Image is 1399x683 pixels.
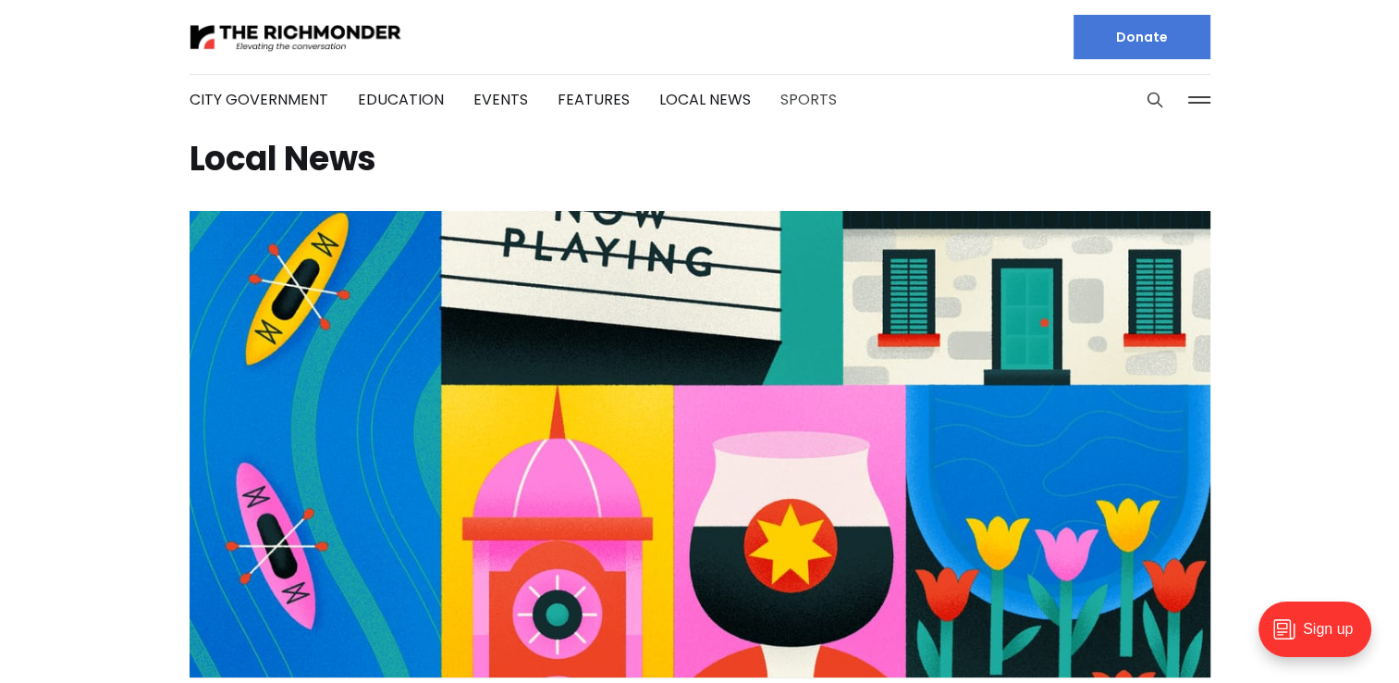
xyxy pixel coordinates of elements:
[190,21,402,54] img: The Richmonder
[1243,592,1399,683] iframe: portal-trigger
[1074,15,1210,59] a: Donate
[190,144,1210,174] h1: Local News
[1141,86,1169,114] button: Search this site
[780,89,837,110] a: Sports
[558,89,630,110] a: Features
[190,89,328,110] a: City Government
[358,89,444,110] a: Education
[473,89,528,110] a: Events
[659,89,751,110] a: Local News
